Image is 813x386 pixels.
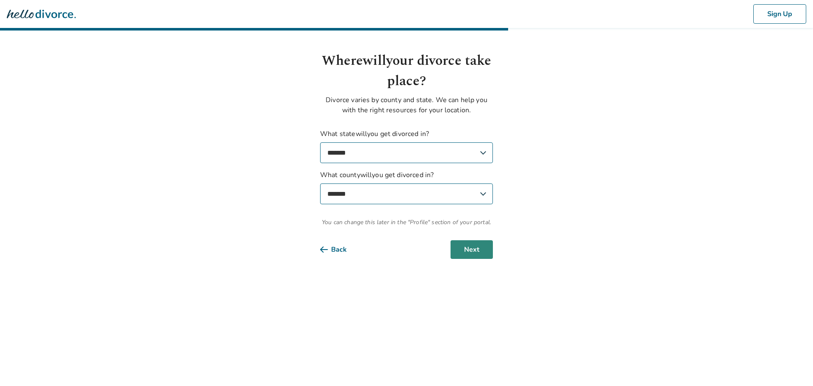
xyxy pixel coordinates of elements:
h1: Where will your divorce take place? [320,51,493,92]
iframe: Chat Widget [771,345,813,386]
label: What state will you get divorced in? [320,129,493,163]
button: Next [451,240,493,259]
p: Divorce varies by county and state. We can help you with the right resources for your location. [320,95,493,115]
button: Sign Up [753,4,806,24]
span: You can change this later in the "Profile" section of your portal. [320,218,493,227]
button: Back [320,240,360,259]
select: What statewillyou get divorced in? [320,142,493,163]
label: What county will you get divorced in? [320,170,493,204]
select: What countywillyou get divorced in? [320,183,493,204]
